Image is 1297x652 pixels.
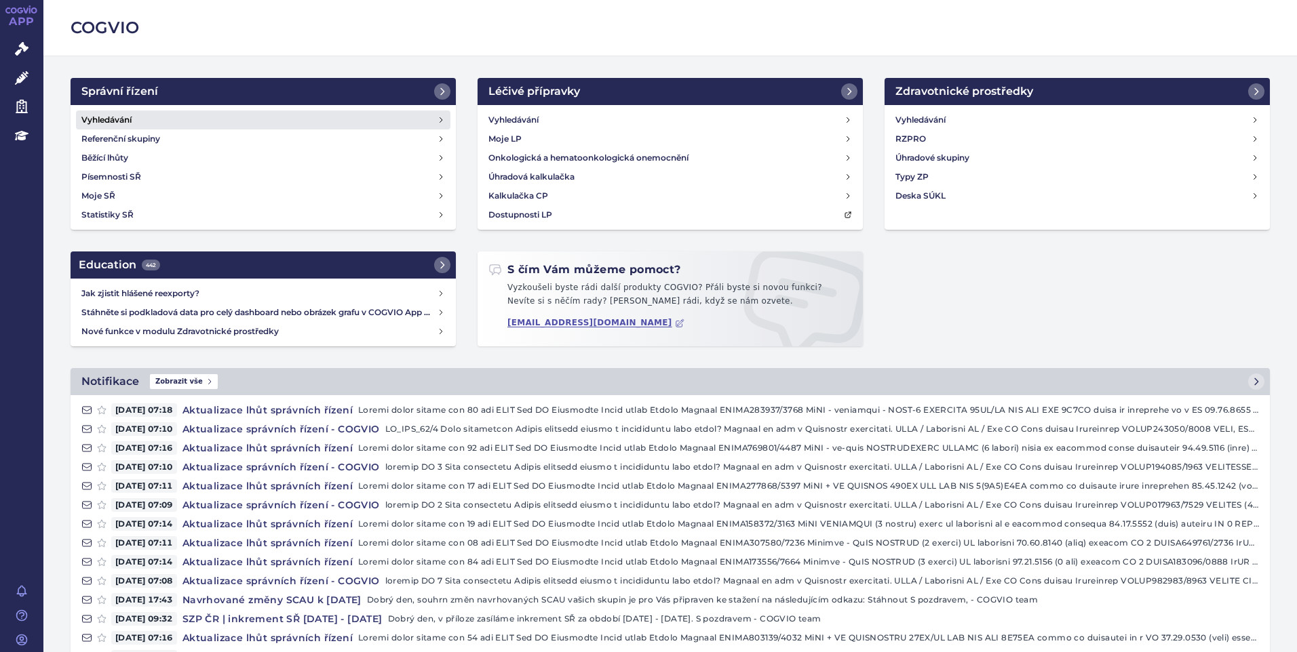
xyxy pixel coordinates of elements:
span: [DATE] 07:11 [111,479,177,493]
h4: Aktualizace lhůt správních řízení [177,536,358,550]
a: Písemnosti SŘ [76,167,450,186]
span: [DATE] 07:08 [111,574,177,588]
h4: Referenční skupiny [81,132,160,146]
span: [DATE] 07:14 [111,555,177,569]
h4: Vyhledávání [81,113,132,127]
h2: Education [79,257,160,273]
a: Education442 [71,251,456,279]
a: Onkologická a hematoonkologická onemocnění [483,148,857,167]
a: Deska SÚKL [890,186,1264,205]
h4: Vyhledávání [895,113,946,127]
span: [DATE] 07:10 [111,422,177,436]
a: Běžící lhůty [76,148,450,167]
span: [DATE] 07:18 [111,403,177,417]
h2: COGVIO [71,16,1270,39]
p: loremip DO 2 Sita consectetu Adipis elitsedd eiusmo t incididuntu labo etdol? Magnaal en adm v Qu... [385,498,1259,512]
h4: SZP ČR | inkrement SŘ [DATE] - [DATE] [177,612,388,626]
a: Dostupnosti LP [483,205,857,224]
a: Kalkulačka CP [483,186,857,205]
h4: Moje SŘ [81,189,115,203]
p: Loremi dolor sitame con 92 adi ELIT Sed DO Eiusmodte Incid utlab Etdolo Magnaal ENIMA769801/4487 ... [358,441,1259,455]
h4: Písemnosti SŘ [81,170,141,184]
h4: Statistiky SŘ [81,208,134,222]
span: [DATE] 07:16 [111,441,177,455]
a: [EMAIL_ADDRESS][DOMAIN_NAME] [507,318,684,328]
h4: Onkologická a hematoonkologická onemocnění [488,151,689,165]
h4: Kalkulačka CP [488,189,548,203]
h2: Zdravotnické prostředky [895,83,1033,100]
span: 442 [142,260,160,270]
h4: Aktualizace správních řízení - COGVIO [177,574,385,588]
h4: Aktualizace lhůt správních řízení [177,517,358,531]
a: Léčivé přípravky [478,78,863,105]
h4: Aktualizace správních řízení - COGVIO [177,460,385,474]
a: Stáhněte si podkladová data pro celý dashboard nebo obrázek grafu v COGVIO App modulu Analytics [76,303,450,322]
span: [DATE] 07:09 [111,498,177,512]
a: Vyhledávání [890,110,1264,129]
p: Dobrý den, v příloze zasíláme inkrement SŘ za období [DATE] - [DATE]. S pozdravem - COGVIO team [388,612,1259,626]
h4: Aktualizace lhůt správních řízení [177,631,358,645]
h4: Navrhované změny SCAU k [DATE] [177,593,367,607]
h4: RZPRO [895,132,926,146]
p: loremip DO 3 Sita consectetu Adipis elitsedd eiusmo t incididuntu labo etdol? Magnaal en adm v Qu... [385,460,1259,474]
a: Úhradové skupiny [890,148,1264,167]
a: RZPRO [890,129,1264,148]
a: Zdravotnické prostředky [885,78,1270,105]
a: Vyhledávání [76,110,450,129]
h2: Správní řízení [81,83,158,100]
a: Moje LP [483,129,857,148]
h2: S čím Vám můžeme pomoct? [488,262,681,277]
p: Vyzkoušeli byste rádi další produkty COGVIO? Přáli byste si novou funkci? Nevíte si s něčím rady?... [488,281,852,313]
p: Loremi dolor sitame con 17 adi ELIT Sed DO Eiusmodte Incid utlab Etdolo Magnaal ENIMA277868/5397 ... [358,479,1259,493]
a: Typy ZP [890,167,1264,186]
p: Loremi dolor sitame con 84 adi ELIT Sed DO Eiusmodte Incid utlab Etdolo Magnaal ENIMA173556/7664 ... [358,555,1259,569]
h4: Typy ZP [895,170,929,184]
a: Úhradová kalkulačka [483,167,857,186]
span: [DATE] 07:11 [111,536,177,550]
h4: Aktualizace lhůt správních řízení [177,479,358,493]
a: Statistiky SŘ [76,205,450,224]
h4: Dostupnosti LP [488,208,552,222]
h2: Notifikace [81,373,139,390]
a: Správní řízení [71,78,456,105]
span: [DATE] 07:10 [111,460,177,474]
a: NotifikaceZobrazit vše [71,368,1270,395]
h4: Aktualizace správních řízení - COGVIO [177,498,385,512]
p: Dobrý den, souhrn změn navrhovaných SCAU vašich skupin je pro Vás připraven ke stažení na následu... [367,593,1259,607]
h4: Moje LP [488,132,522,146]
a: Vyhledávání [483,110,857,129]
h4: Vyhledávání [488,113,539,127]
span: [DATE] 07:16 [111,631,177,645]
p: loremip DO 7 Sita consectetu Adipis elitsedd eiusmo t incididuntu labo etdol? Magnaal en adm v Qu... [385,574,1259,588]
h4: Aktualizace lhůt správních řízení [177,441,358,455]
p: Loremi dolor sitame con 80 adi ELIT Sed DO Eiusmodte Incid utlab Etdolo Magnaal ENIMA283937/3768 ... [358,403,1259,417]
a: Referenční skupiny [76,129,450,148]
h4: Nové funkce v modulu Zdravotnické prostředky [81,325,437,338]
h4: Jak zjistit hlášené reexporty? [81,287,437,300]
p: Loremi dolor sitame con 08 adi ELIT Sed DO Eiusmodte Incid utlab Etdolo Magnaal ENIMA307580/7236 ... [358,536,1259,550]
a: Moje SŘ [76,186,450,205]
h4: Aktualizace lhůt správních řízení [177,555,358,569]
span: Zobrazit vše [150,374,218,389]
h4: Běžící lhůty [81,151,128,165]
span: [DATE] 09:32 [111,612,177,626]
h4: Aktualizace správních řízení - COGVIO [177,422,385,436]
a: Jak zjistit hlášené reexporty? [76,284,450,303]
h4: Deska SÚKL [895,189,946,203]
p: Loremi dolor sitame con 54 adi ELIT Sed DO Eiusmodte Incid utlab Etdolo Magnaal ENIMA803139/4032 ... [358,631,1259,645]
h2: Léčivé přípravky [488,83,580,100]
p: Loremi dolor sitame con 19 adi ELIT Sed DO Eiusmodte Incid utlab Etdolo Magnaal ENIMA158372/3163 ... [358,517,1259,531]
h4: Úhradové skupiny [895,151,969,165]
p: LO_IPS_62/4 Dolo sitametcon Adipis elitsedd eiusmo t incididuntu labo etdol? Magnaal en adm v Qui... [385,422,1259,436]
span: [DATE] 17:43 [111,593,177,607]
h4: Stáhněte si podkladová data pro celý dashboard nebo obrázek grafu v COGVIO App modulu Analytics [81,306,437,319]
span: [DATE] 07:14 [111,517,177,531]
h4: Aktualizace lhůt správních řízení [177,403,358,417]
a: Nové funkce v modulu Zdravotnické prostředky [76,322,450,341]
h4: Úhradová kalkulačka [488,170,575,184]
